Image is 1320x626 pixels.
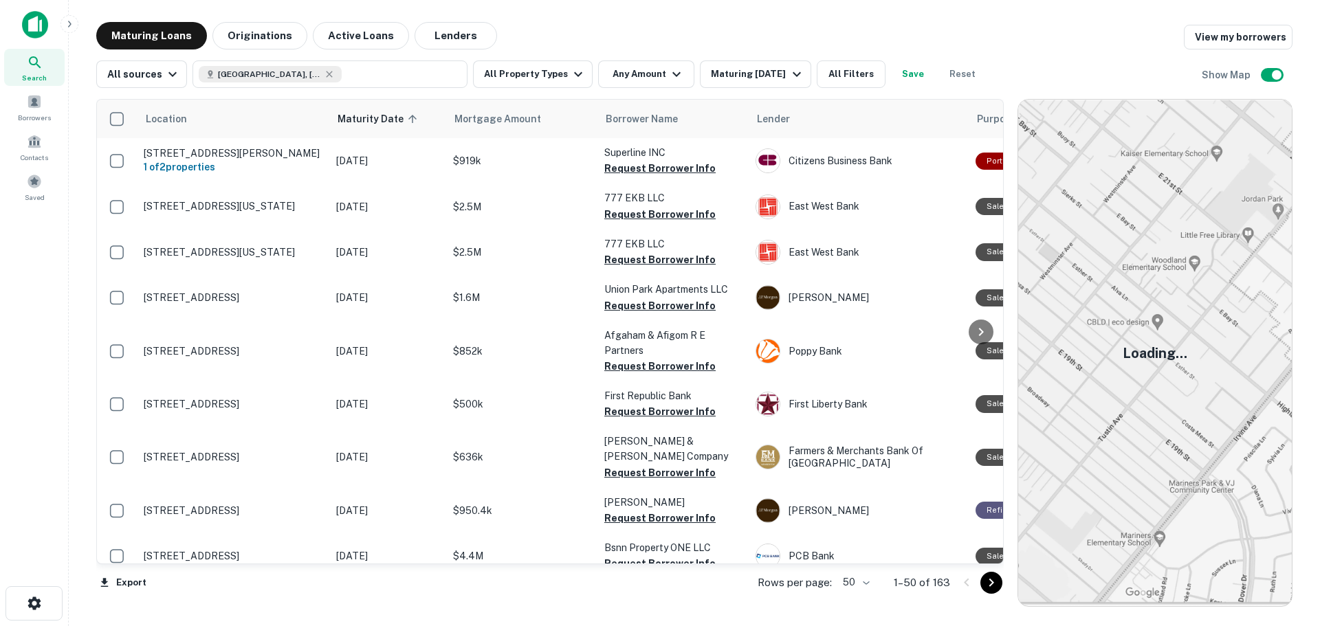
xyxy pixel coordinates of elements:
p: Union Park Apartments LLC [604,282,742,297]
img: picture [756,241,780,264]
a: Saved [4,168,65,205]
p: [STREET_ADDRESS][PERSON_NAME] [144,147,322,159]
div: All sources [107,66,181,82]
p: [DATE] [336,396,439,412]
div: This is a portfolio loan with 2 properties [976,153,1031,170]
img: picture [756,392,780,416]
img: picture [756,149,780,172]
p: Afgaham & Afigom R E Partners [604,328,742,358]
p: [STREET_ADDRESS][US_STATE] [144,246,322,258]
p: $2.5M [453,199,591,214]
p: [DATE] [336,449,439,465]
button: All sources [96,60,187,88]
span: Contacts [21,152,48,163]
p: 777 EKB LLC [604,236,742,251]
img: picture [756,339,780,363]
p: $4.4M [453,548,591,563]
a: Search [4,49,65,86]
a: View my borrowers [1184,25,1292,49]
p: [STREET_ADDRESS] [144,345,322,357]
p: [DATE] [336,503,439,518]
th: Lender [749,100,969,138]
iframe: Chat Widget [1251,516,1320,582]
div: Citizens Business Bank [756,148,962,173]
div: Sale [976,395,1015,412]
h5: Loading... [1123,343,1187,364]
div: Sale [976,289,1015,306]
span: Lender [757,111,790,127]
p: [STREET_ADDRESS][US_STATE] [144,200,322,212]
div: Sale [976,548,1015,565]
p: $500k [453,396,591,412]
img: picture [756,445,780,469]
a: Borrowers [4,89,65,126]
span: Borrower Name [606,111,678,127]
span: Location [145,111,187,127]
div: Poppy Bank [756,339,962,364]
span: Borrowers [18,112,51,123]
p: [STREET_ADDRESS] [144,504,322,517]
img: picture [756,499,780,522]
div: 50 [837,572,872,592]
button: Reset [940,60,984,88]
p: [DATE] [336,153,439,168]
button: Request Borrower Info [604,206,716,223]
th: Mortgage Amount [446,100,597,138]
p: $2.5M [453,245,591,260]
div: East West Bank [756,240,962,265]
p: 777 EKB LLC [604,190,742,205]
button: Maturing Loans [96,22,207,49]
p: [STREET_ADDRESS] [144,550,322,562]
button: Any Amount [598,60,694,88]
span: Mortgage Amount [454,111,559,127]
button: Maturing [DATE] [700,60,811,88]
p: First Republic Bank [604,388,742,403]
th: Location [137,100,329,138]
img: capitalize-icon.png [22,11,48,38]
p: [DATE] [336,290,439,305]
p: [STREET_ADDRESS] [144,451,322,463]
span: Maturity Date [338,111,421,127]
div: East West Bank [756,194,962,219]
th: Borrower Name [597,100,749,138]
div: [PERSON_NAME] [756,498,962,523]
p: Bsnn Property ONE LLC [604,540,742,555]
button: [GEOGRAPHIC_DATA], [GEOGRAPHIC_DATA] [192,60,467,88]
h6: Show Map [1202,67,1253,82]
th: Maturity Date [329,100,446,138]
p: $919k [453,153,591,168]
button: Active Loans [313,22,409,49]
div: PCB Bank [756,544,962,568]
img: picture [756,286,780,309]
button: Request Borrower Info [604,403,716,420]
button: Lenders [415,22,497,49]
div: First Liberty Bank [756,392,962,416]
div: Farmers & Merchants Bank Of [GEOGRAPHIC_DATA] [756,445,962,469]
button: Go to next page [980,572,1002,594]
span: Purpose [977,111,1016,127]
p: [PERSON_NAME] [604,495,742,510]
button: Request Borrower Info [604,251,716,268]
p: $950.4k [453,503,591,518]
a: Contacts [4,128,65,166]
button: Originations [212,22,307,49]
button: Save your search to get updates of matches that match your search criteria. [891,60,935,88]
p: [DATE] [336,199,439,214]
img: picture [756,544,780,568]
p: $852k [453,344,591,359]
img: picture [756,195,780,219]
button: All Property Types [473,60,593,88]
p: Rows per page: [758,574,832,591]
p: [STREET_ADDRESS] [144,398,322,410]
div: Maturing [DATE] [711,66,804,82]
button: Export [96,572,150,593]
button: Request Borrower Info [604,555,716,572]
p: [PERSON_NAME] & [PERSON_NAME] Company [604,434,742,464]
p: [STREET_ADDRESS] [144,291,322,304]
span: Saved [25,192,45,203]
